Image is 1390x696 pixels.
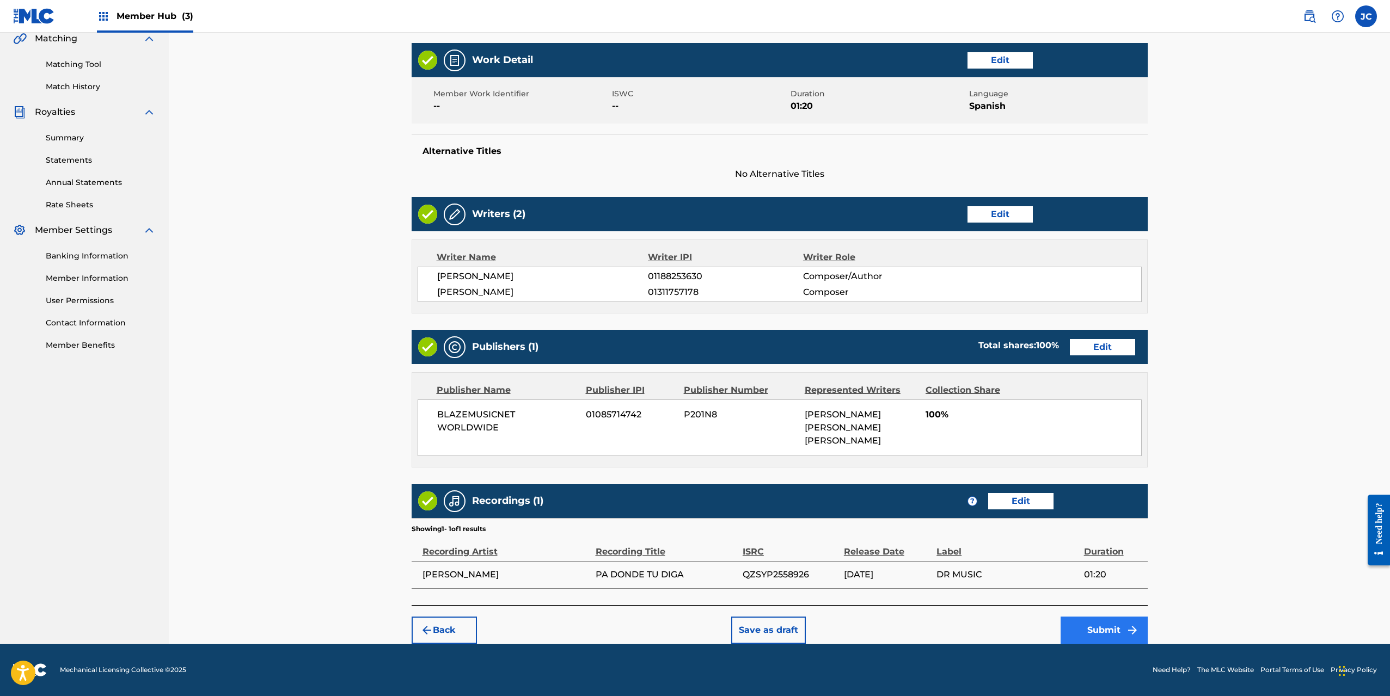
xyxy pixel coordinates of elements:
img: Top Rightsholders [97,10,110,23]
div: Duration [1084,534,1142,558]
h5: Work Detail [472,54,533,66]
span: Mechanical Licensing Collective © 2025 [60,665,186,675]
a: The MLC Website [1197,665,1254,675]
span: -- [433,100,609,113]
span: 100 % [1036,340,1059,350]
span: [PERSON_NAME] [437,286,648,299]
a: Member Benefits [46,340,156,351]
span: Member Hub [117,10,193,22]
img: 7ee5dd4eb1f8a8e3ef2f.svg [420,624,433,637]
div: Total shares: [978,339,1059,352]
div: User Menu [1355,5,1377,27]
span: Language [969,88,1145,100]
span: 01311757178 [648,286,803,299]
a: Rate Sheets [46,199,156,211]
div: Publisher IPI [586,384,676,397]
img: Royalties [13,106,26,119]
button: Edit [1070,339,1135,355]
div: Publisher Name [437,384,578,397]
span: ISWC [612,88,788,100]
div: Writer Name [437,251,648,264]
h5: Alternative Titles [422,146,1137,157]
a: Banking Information [46,250,156,262]
span: Royalties [35,106,75,119]
div: ISRC [743,534,838,558]
img: expand [143,224,156,237]
div: Label [936,534,1078,558]
div: Release Date [844,534,931,558]
span: (3) [182,11,193,21]
button: Edit [968,206,1033,223]
p: Showing 1 - 1 of 1 results [412,524,486,534]
button: Submit [1061,617,1148,644]
span: 01:20 [1084,568,1142,581]
a: Annual Statements [46,177,156,188]
button: Edit [988,493,1054,509]
div: Recording Artist [422,534,590,558]
span: ? [968,497,977,506]
img: Valid [418,491,437,510]
h5: Recordings (1) [472,495,543,507]
span: -- [612,100,788,113]
a: Statements [46,155,156,166]
div: Publisher Number [684,384,797,397]
img: Valid [418,51,437,70]
span: Composer/Author [803,270,944,283]
div: Drag [1339,655,1345,687]
span: QZSYP2558926 [743,568,838,581]
span: PA DONDE TU DIGA [596,568,737,581]
button: Edit [968,52,1033,69]
iframe: Chat Widget [1336,644,1390,696]
a: Matching Tool [46,59,156,70]
span: Matching [35,32,77,45]
div: Recording Title [596,534,737,558]
span: 01:20 [791,100,966,113]
span: Composer [803,286,944,299]
img: search [1303,10,1316,23]
img: logo [13,663,47,676]
img: Writers [448,208,461,221]
img: Work Detail [448,54,461,67]
span: Member Settings [35,224,112,237]
span: P201N8 [684,408,797,421]
a: Member Information [46,273,156,284]
a: Public Search [1299,5,1320,27]
div: Writer Role [803,251,944,264]
a: Need Help? [1153,665,1191,675]
span: DR MUSIC [936,568,1078,581]
span: Duration [791,88,966,100]
a: Portal Terms of Use [1260,665,1324,675]
img: expand [143,106,156,119]
div: Represented Writers [805,384,917,397]
img: help [1331,10,1344,23]
img: Recordings [448,495,461,508]
span: [PERSON_NAME] [PERSON_NAME] [PERSON_NAME] [805,409,881,446]
img: Valid [418,205,437,224]
img: Publishers [448,341,461,354]
img: MLC Logo [13,8,55,24]
span: Member Work Identifier [433,88,609,100]
span: [PERSON_NAME] [437,270,648,283]
h5: Writers (2) [472,208,525,220]
h5: Publishers (1) [472,341,538,353]
a: User Permissions [46,295,156,306]
div: Writer IPI [648,251,803,264]
a: Contact Information [46,317,156,329]
img: Member Settings [13,224,26,237]
span: 01188253630 [648,270,803,283]
span: 01085714742 [586,408,676,421]
a: Summary [46,132,156,144]
div: Help [1327,5,1349,27]
img: Matching [13,32,27,45]
span: Spanish [969,100,1145,113]
a: Match History [46,81,156,93]
img: f7272a7cc735f4ea7f67.svg [1126,624,1139,637]
iframe: Resource Center [1360,486,1390,574]
button: Save as draft [731,617,806,644]
span: BLAZEMUSICNET WORLDWIDE [437,408,578,434]
a: Privacy Policy [1331,665,1377,675]
img: Valid [418,337,437,356]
